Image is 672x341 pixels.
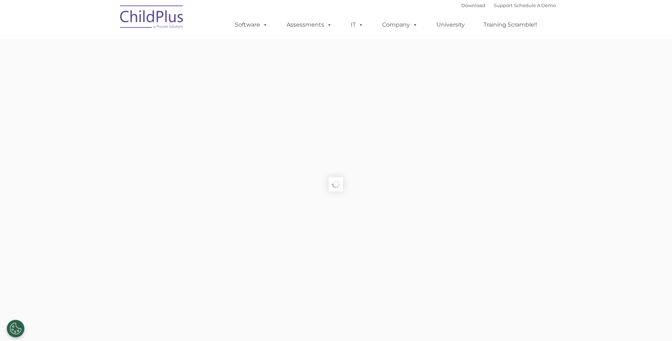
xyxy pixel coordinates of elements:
[279,18,339,32] a: Assessments
[514,2,556,8] a: Schedule A Demo
[429,18,472,32] a: University
[494,2,513,8] a: Support
[476,18,544,32] a: Training Scramble!!
[461,2,485,8] a: Download
[7,320,24,337] button: Cookies Settings
[461,2,556,8] font: |
[117,0,187,36] img: ChildPlus by Procare Solutions
[228,18,275,32] a: Software
[344,18,371,32] a: IT
[375,18,425,32] a: Company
